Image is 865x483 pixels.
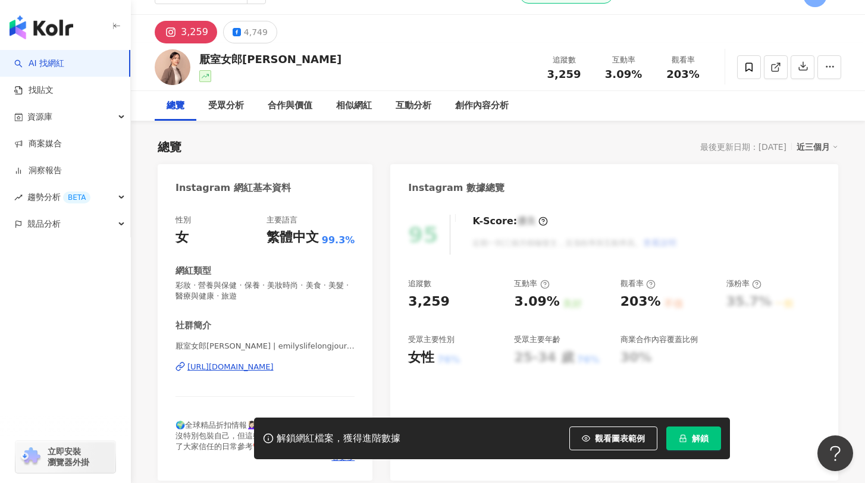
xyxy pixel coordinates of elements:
span: 立即安裝 瀏覽器外掛 [48,446,89,468]
a: [URL][DOMAIN_NAME] [175,362,355,372]
div: BETA [63,192,90,203]
button: 觀看圖表範例 [569,426,657,450]
img: logo [10,15,73,39]
div: 商業合作內容覆蓋比例 [620,334,698,345]
span: rise [14,193,23,202]
span: 趨勢分析 [27,184,90,211]
span: lock [679,434,687,443]
span: 99.3% [322,234,355,247]
div: 厭室女郎[PERSON_NAME] [199,52,341,67]
div: 合作與價值 [268,99,312,113]
span: 203% [666,68,700,80]
a: 洞察報告 [14,165,62,177]
a: 商案媒合 [14,138,62,150]
div: Instagram 數據總覽 [408,181,504,195]
a: 找貼文 [14,84,54,96]
div: 觀看率 [660,54,706,66]
div: 主要語言 [267,215,297,225]
span: 資源庫 [27,103,52,130]
a: searchAI 找網紅 [14,58,64,70]
div: 漲粉率 [726,278,761,289]
span: 3.09% [605,68,642,80]
span: 解鎖 [692,434,709,443]
div: 總覽 [158,139,181,155]
div: 觀看率 [620,278,656,289]
div: 受眾主要性別 [408,334,455,345]
div: 女 [175,228,189,247]
div: [URL][DOMAIN_NAME] [187,362,274,372]
div: 追蹤數 [541,54,587,66]
div: 互動分析 [396,99,431,113]
div: 3,259 [181,24,208,40]
div: 女性 [408,349,434,367]
div: 追蹤數 [408,278,431,289]
div: 最後更新日期：[DATE] [700,142,786,152]
img: chrome extension [19,447,42,466]
div: 203% [620,293,661,311]
div: 繁體中文 [267,228,319,247]
div: Instagram 網紅基本資料 [175,181,291,195]
span: 競品分析 [27,211,61,237]
div: 4,749 [244,24,268,40]
div: 社群簡介 [175,319,211,332]
div: 受眾主要年齡 [514,334,560,345]
div: 3.09% [514,293,559,311]
span: 觀看圖表範例 [595,434,645,443]
div: 總覽 [167,99,184,113]
div: 性別 [175,215,191,225]
div: 受眾分析 [208,99,244,113]
div: 近三個月 [797,139,838,155]
div: 相似網紅 [336,99,372,113]
button: 4,749 [223,21,277,43]
span: 厭室女郎[PERSON_NAME] | emilyslifelongjourney [175,341,355,352]
div: 解鎖網紅檔案，獲得進階數據 [277,432,400,445]
div: 互動率 [514,278,549,289]
span: 3,259 [547,68,581,80]
img: KOL Avatar [155,49,190,85]
button: 解鎖 [666,426,721,450]
span: 彩妝 · 營養與保健 · 保養 · 美妝時尚 · 美食 · 美髮 · 醫療與健康 · 旅遊 [175,280,355,302]
div: K-Score : [472,215,548,228]
div: 網紅類型 [175,265,211,277]
div: 創作內容分析 [455,99,509,113]
div: 互動率 [601,54,646,66]
button: 3,259 [155,21,217,43]
a: chrome extension立即安裝 瀏覽器外掛 [15,441,115,473]
div: 3,259 [408,293,450,311]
